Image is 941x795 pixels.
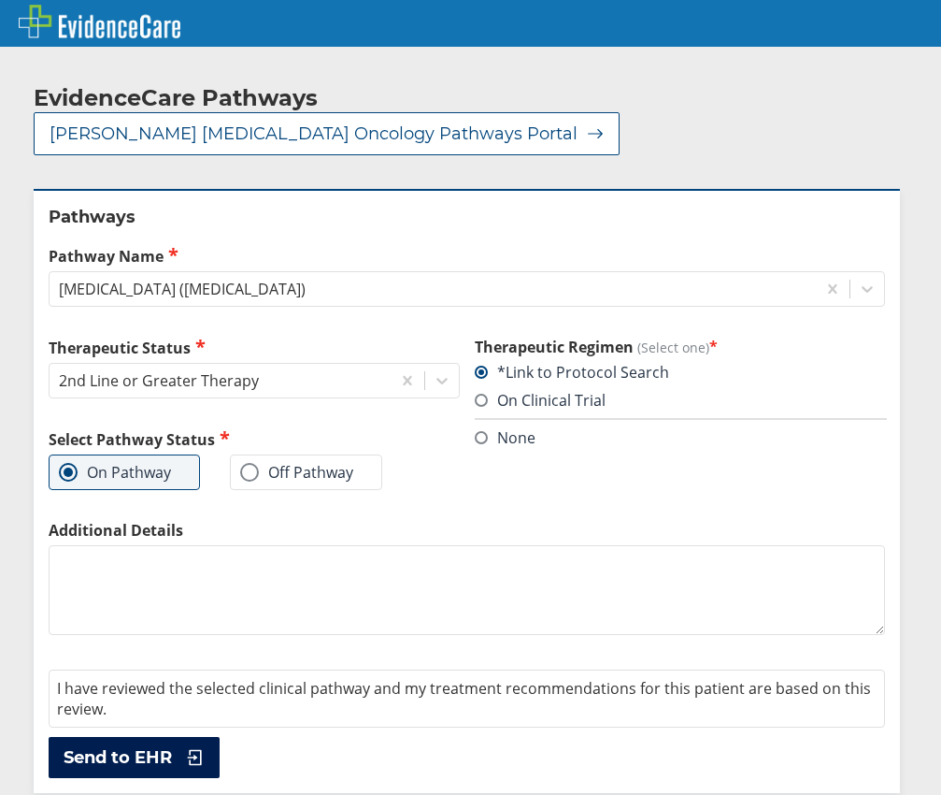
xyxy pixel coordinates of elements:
label: None [475,427,535,448]
h2: Select Pathway Status [49,428,460,450]
button: Send to EHR [49,737,220,778]
div: [MEDICAL_DATA] ([MEDICAL_DATA]) [59,279,306,299]
div: 2nd Line or Greater Therapy [59,370,259,391]
button: [PERSON_NAME] [MEDICAL_DATA] Oncology Pathways Portal [34,112,620,155]
label: Additional Details [49,520,885,541]
label: On Clinical Trial [475,390,606,411]
span: [PERSON_NAME] [MEDICAL_DATA] Oncology Pathways Portal [50,123,577,145]
h3: Therapeutic Regimen [475,337,886,357]
span: Send to EHR [64,746,172,769]
img: EvidenceCare [19,5,180,38]
label: Off Pathway [240,463,353,482]
label: On Pathway [59,463,171,482]
label: Therapeutic Status [49,337,460,358]
span: I have reviewed the selected clinical pathway and my treatment recommendations for this patient a... [57,678,871,719]
h2: EvidenceCare Pathways [34,84,318,112]
label: Pathway Name [49,245,885,267]
h2: Pathways [49,206,885,228]
span: (Select one) [637,339,709,356]
label: *Link to Protocol Search [475,362,669,383]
